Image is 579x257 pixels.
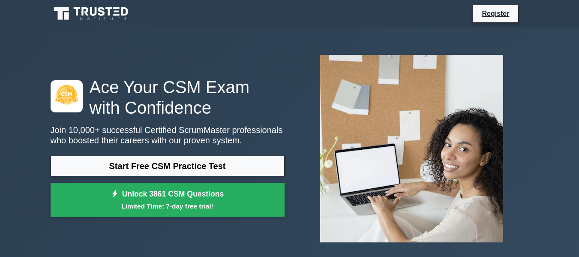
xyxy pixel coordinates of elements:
[61,201,274,211] small: Limited Time: 7-day free trial!
[51,125,285,145] p: Join 10,000+ successful Certified ScrumMaster professionals who boosted their careers with our pr...
[51,77,285,118] h1: Ace Your CSM Exam with Confidence
[51,156,285,176] a: Start Free CSM Practice Test
[477,8,514,19] a: Register
[51,183,285,217] a: Unlock 3861 CSM QuestionsLimited Time: 7-day free trial!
